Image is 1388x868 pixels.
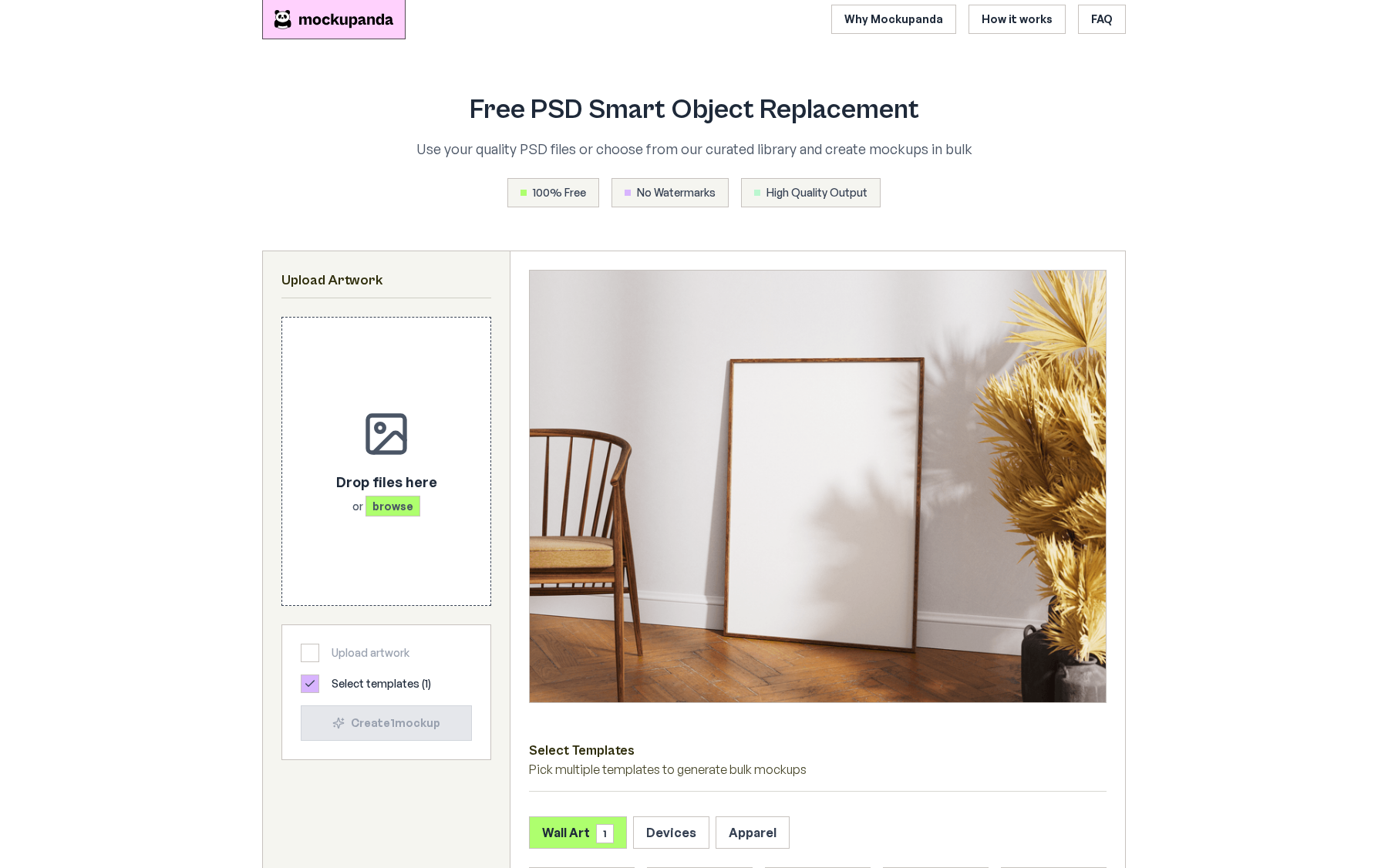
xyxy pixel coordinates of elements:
span: Select templates ( 1 ) [332,676,431,691]
button: Devices [633,816,709,849]
span: 1 [596,824,614,843]
p: Use your quality PSD files or choose from our curated library and create mockups in bulk [349,138,1039,160]
span: 100% Free [533,185,586,200]
span: No Watermarks [637,185,716,200]
button: Wall Art1 [529,816,627,849]
a: FAQ [1078,5,1126,34]
span: browse [366,496,420,516]
p: or [336,499,437,514]
h3: Select Templates [529,740,1107,760]
span: Upload artwork [332,645,409,661]
div: Create 1 mockup [314,715,459,731]
button: Create1mockup [301,705,472,741]
span: High Quality Output [766,185,867,200]
p: Pick multiple templates to generate bulk mockups [529,760,1107,779]
h2: Upload Artwork [281,270,491,291]
p: Drop files here [336,471,437,493]
a: How it works [969,5,1066,34]
button: Apparel [716,816,790,849]
img: Framed Poster [530,271,1106,702]
h1: Free PSD Smart Object Replacement [349,95,1039,126]
a: Why Mockupanda [831,5,956,34]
